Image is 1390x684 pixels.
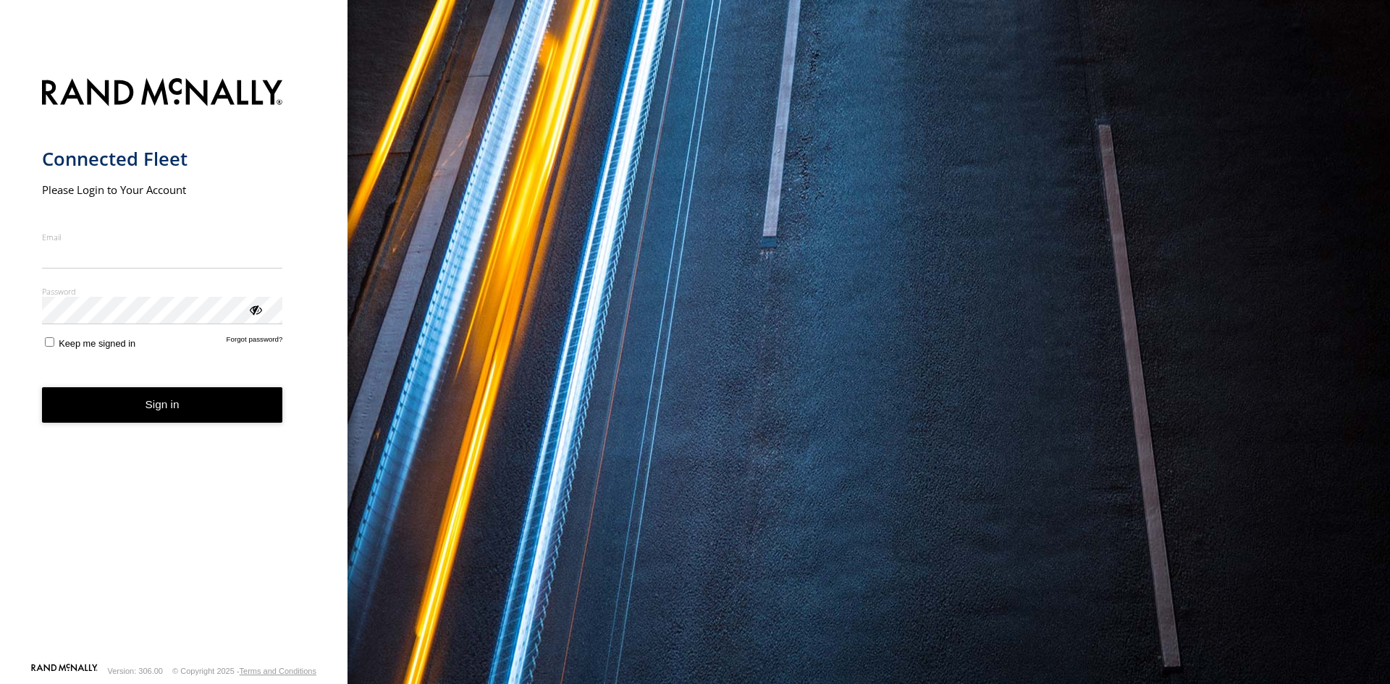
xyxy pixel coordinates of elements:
input: Keep me signed in [45,337,54,347]
form: main [42,69,306,662]
div: Version: 306.00 [108,667,163,675]
div: © Copyright 2025 - [172,667,316,675]
span: Keep me signed in [59,338,135,349]
h2: Please Login to Your Account [42,182,283,197]
label: Password [42,286,283,297]
label: Email [42,232,283,242]
a: Visit our Website [31,664,98,678]
a: Terms and Conditions [240,667,316,675]
div: ViewPassword [248,302,262,316]
img: Rand McNally [42,75,283,112]
button: Sign in [42,387,283,423]
a: Forgot password? [227,335,283,349]
h1: Connected Fleet [42,147,283,171]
